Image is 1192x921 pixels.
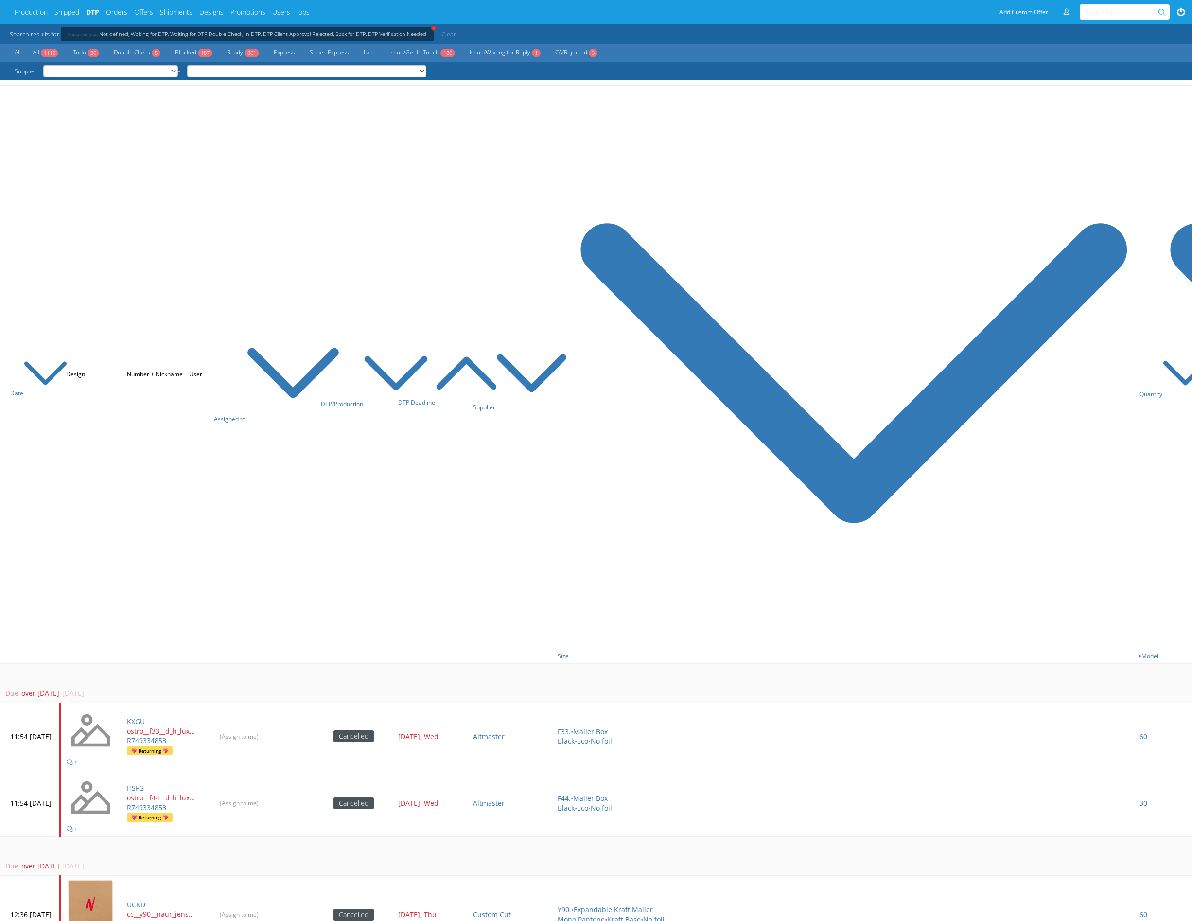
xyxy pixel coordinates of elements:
div: [DATE] [59,861,84,871]
a: F44. [558,794,571,803]
a: Ready861 [222,47,264,59]
p: ostro__f44__d_h_luxury__HSFG [127,793,195,803]
div: Due [5,689,18,698]
a: Cancelled [333,798,374,808]
span: 1 [74,826,77,832]
a: Late [359,47,380,59]
a: Eco [577,803,588,813]
a: Supplier [473,403,568,411]
span: Returning [130,813,170,822]
a: Mailer Box [573,727,608,736]
td: • • • [552,770,1134,836]
span: Returning [130,746,170,755]
td: • • • [552,703,1134,770]
span: DTP Assignee: [140,65,187,77]
span: 186 [440,49,455,57]
a: Orders [106,7,127,17]
a: Jobs [297,7,310,17]
input: (Assign to me) [214,729,264,744]
a: 60 [1139,732,1147,741]
a: Todo30 [68,47,104,59]
div: over [DATE] [18,689,59,698]
span: 5 [152,49,160,57]
a: Super-Express [305,47,354,59]
span: Production state: [68,32,99,37]
a: Assigned to [214,415,341,423]
span: 3 [589,49,597,57]
img: no_design.png [67,773,115,822]
span: Supplier: [10,65,43,77]
a: Y90. [558,905,571,914]
a: Eco [577,736,588,745]
a: All [10,47,26,59]
th: • • Print [552,86,1134,664]
a: DTP/Production [321,400,429,408]
span: 30 [88,49,99,57]
a: UCKD [127,900,145,909]
a: Issue/Waiting for Reply1 [465,47,545,59]
a: Altmaster [473,798,505,808]
a: Altmaster [473,732,505,741]
a: DTP [86,7,99,17]
p: cc__y90__naur_jensen__UCKD [127,909,195,919]
input: Search for... [1086,4,1160,20]
span: + [431,25,437,31]
div: over [DATE] [18,861,59,871]
a: Black [558,803,575,813]
span: 861 [245,49,259,57]
span: 1 [532,49,541,57]
a: ostro__f44__d_h_luxury__HSFG [127,793,202,803]
a: R749334853 [127,803,166,812]
a: Offers [134,7,153,17]
a: Designs [199,7,224,17]
th: Number + Nickname + User [121,86,208,664]
a: Mailer Box [573,794,608,803]
p: 12:36 [DATE] [10,910,52,920]
a: No foil [591,736,612,745]
span: Search results for [10,30,59,38]
a: Black [558,736,575,745]
p: 11:54 [DATE] [10,798,52,808]
a: Cancelled [333,731,374,741]
p: ostro__f33__d_h_luxury__KXGU [127,726,195,736]
a: Users [272,7,290,17]
a: Shipped [54,7,79,17]
a: [DATE], Wed [398,798,461,808]
a: CA/Rejected3 [550,47,602,59]
a: Clear [438,27,459,41]
a: Express [269,47,300,59]
a: All1112 [28,47,63,59]
a: F33. [558,727,571,736]
div: [DATE] [59,689,84,698]
a: Expandable Kraft Mailer [574,905,653,914]
a: +Production state:Not defined, Waiting for DTP, Waiting for DTP Double Check, In DTP, DTP Client ... [68,32,426,36]
input: (Assign to me) [214,796,264,810]
a: 1 [67,824,77,833]
a: Production [15,7,48,17]
a: [DATE], Thu [398,910,461,920]
span: 1 [74,759,77,766]
a: Size [558,652,1139,660]
a: Blocked187 [170,47,217,59]
div: Cancelled [333,909,374,921]
a: HSFG [127,783,144,793]
a: Returning [127,746,173,756]
a: Double Check5 [109,47,165,59]
a: Date [10,389,68,397]
a: Promotions [230,7,265,17]
img: no_design.png [67,706,115,755]
a: DTP Deadline [398,398,498,407]
a: ostro__f33__d_h_luxury__KXGU [127,726,202,736]
a: Cancelled [333,910,374,919]
a: Returning [127,813,173,822]
span: 1112 [41,49,58,57]
a: Issue/Get In Touch186 [385,47,460,59]
a: Add Custom Offer [994,4,1053,20]
div: Cancelled [333,797,374,809]
p: 11:54 [DATE] [10,732,52,742]
a: cc__y90__naur_jensen__UCKD [127,909,202,919]
a: [DATE], Wed [398,732,461,742]
a: 60 [1139,910,1147,919]
a: R749334853 [127,736,166,745]
a: 1 [67,757,77,767]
